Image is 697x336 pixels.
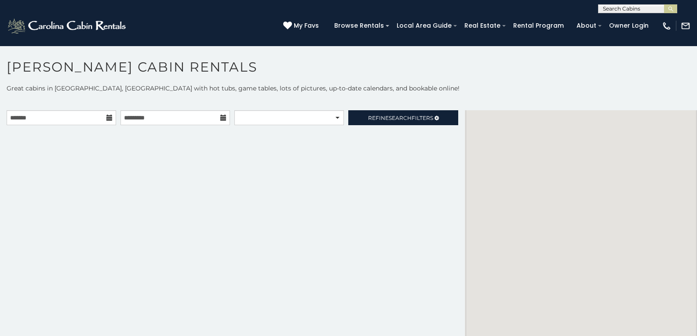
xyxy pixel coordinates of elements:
a: RefineSearchFilters [348,110,458,125]
img: phone-regular-white.png [662,21,671,31]
span: Refine Filters [368,115,433,121]
span: My Favs [294,21,319,30]
img: White-1-2.png [7,17,128,35]
a: About [572,19,601,33]
a: Browse Rentals [330,19,388,33]
img: mail-regular-white.png [681,21,690,31]
a: Rental Program [509,19,568,33]
a: Real Estate [460,19,505,33]
a: Local Area Guide [392,19,456,33]
span: Search [389,115,412,121]
a: Owner Login [605,19,653,33]
a: My Favs [283,21,321,31]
